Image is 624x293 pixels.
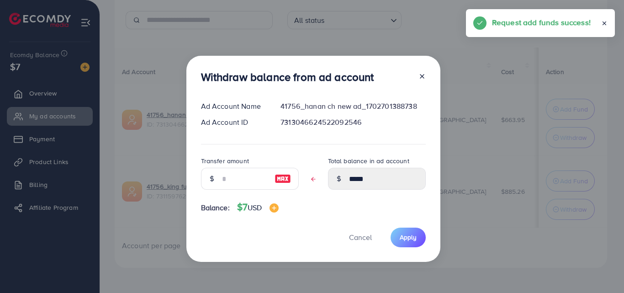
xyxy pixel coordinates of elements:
[338,228,383,247] button: Cancel
[391,228,426,247] button: Apply
[248,202,262,213] span: USD
[201,70,374,84] h3: Withdraw balance from ad account
[349,232,372,242] span: Cancel
[201,202,230,213] span: Balance:
[273,101,433,112] div: 41756_hanan ch new ad_1702701388738
[328,156,409,165] label: Total balance in ad account
[201,156,249,165] label: Transfer amount
[585,252,617,286] iframe: Chat
[237,202,279,213] h4: $7
[270,203,279,213] img: image
[492,16,591,28] h5: Request add funds success!
[400,233,417,242] span: Apply
[194,117,274,128] div: Ad Account ID
[275,173,291,184] img: image
[194,101,274,112] div: Ad Account Name
[273,117,433,128] div: 7313046624522092546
